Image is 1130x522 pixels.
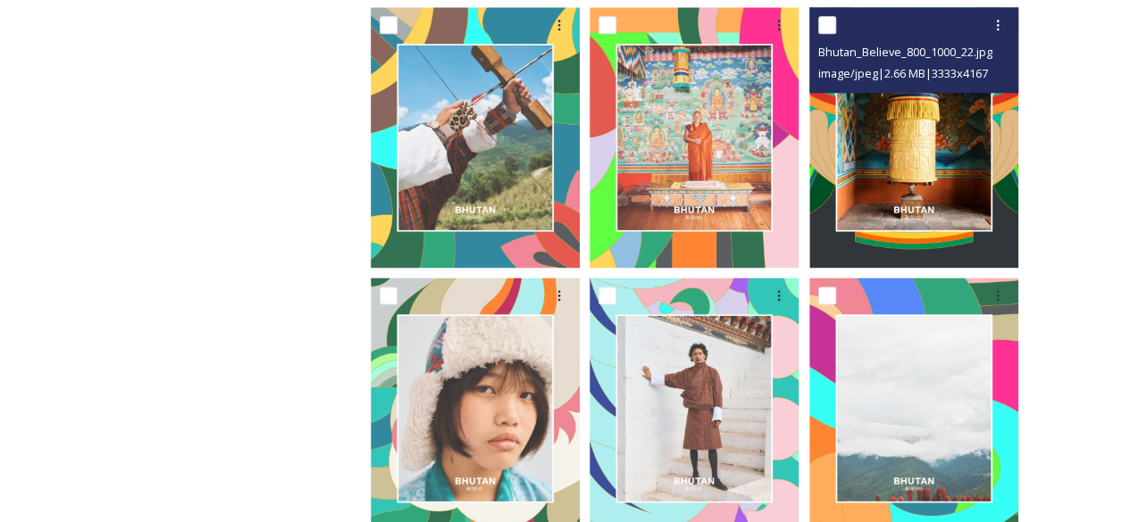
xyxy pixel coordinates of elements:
[818,44,992,60] span: Bhutan_Believe_800_1000_22.jpg
[818,65,988,81] span: image/jpeg | 2.66 MB | 3333 x 4167
[590,7,799,269] img: Bhutan_Believe_800_1000_17.jpg
[371,7,580,269] img: Bhutan_Believe_800_1000_19.jpg
[809,7,1018,269] img: Bhutan_Believe_800_1000_22.jpg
